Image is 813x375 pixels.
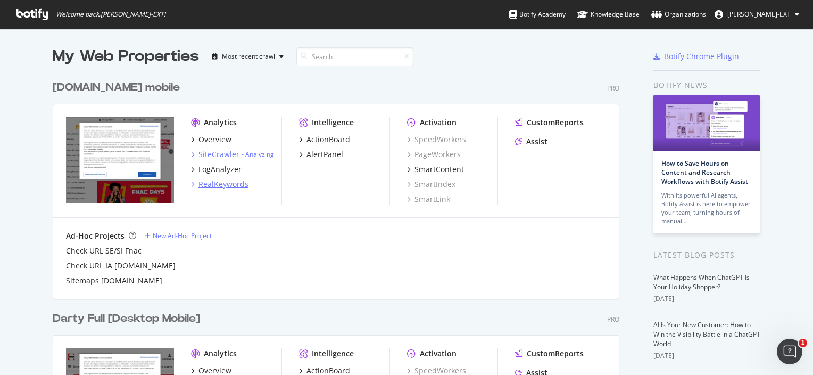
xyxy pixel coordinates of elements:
div: CustomReports [527,348,584,359]
div: Intelligence [312,348,354,359]
a: Analyzing [245,150,274,159]
div: ActionBoard [306,134,350,145]
a: [DOMAIN_NAME] mobile [53,80,184,95]
div: Ad-Hoc Projects [66,231,125,241]
div: Pro [607,84,619,93]
button: Most recent crawl [208,48,288,65]
a: Check URL SE/SI Fnac [66,246,142,256]
div: AlertPanel [306,149,343,160]
div: Analytics [204,348,237,359]
div: My Web Properties [53,46,199,67]
div: [DATE] [653,351,760,361]
div: With its powerful AI agents, Botify Assist is here to empower your team, turning hours of manual… [661,191,752,225]
div: Organizations [651,9,706,20]
a: Assist [515,136,547,147]
div: - [242,150,274,159]
div: Latest Blog Posts [653,249,760,261]
a: SmartLink [407,194,450,205]
a: SmartContent [407,164,464,175]
img: How to Save Hours on Content and Research Workflows with Botify Assist [653,95,760,151]
div: Assist [526,136,547,147]
div: CustomReports [527,117,584,128]
div: Botify Academy [509,9,566,20]
div: SiteCrawler [198,149,239,160]
a: Sitemaps [DOMAIN_NAME] [66,275,162,286]
div: Darty Full [Desktop Mobile] [53,311,200,327]
div: Overview [198,134,231,145]
a: PageWorkers [407,149,461,160]
img: www.fnac.com/ [66,117,174,203]
div: [DATE] [653,294,760,304]
div: Pro [607,315,619,324]
div: Knowledge Base [577,9,640,20]
div: Intelligence [312,117,354,128]
div: Activation [420,348,457,359]
div: RealKeywords [198,179,248,190]
a: New Ad-Hoc Project [145,231,212,240]
div: Botify news [653,79,760,91]
a: How to Save Hours on Content and Research Workflows with Botify Assist [661,159,748,186]
div: [DOMAIN_NAME] mobile [53,80,180,95]
div: LogAnalyzer [198,164,242,175]
a: ActionBoard [299,134,350,145]
a: LogAnalyzer [191,164,242,175]
a: SiteCrawler- Analyzing [191,149,274,160]
span: Welcome back, [PERSON_NAME]-EXT ! [56,10,165,19]
a: Overview [191,134,231,145]
div: Botify Chrome Plugin [664,51,739,62]
a: Botify Chrome Plugin [653,51,739,62]
a: SmartIndex [407,179,455,190]
input: Search [296,47,413,66]
a: AlertPanel [299,149,343,160]
div: Most recent crawl [222,53,275,60]
a: CustomReports [515,117,584,128]
div: Analytics [204,117,237,128]
button: [PERSON_NAME]-EXT [706,6,808,23]
a: AI Is Your New Customer: How to Win the Visibility Battle in a ChatGPT World [653,320,760,348]
a: What Happens When ChatGPT Is Your Holiday Shopper? [653,273,750,291]
a: SpeedWorkers [407,134,466,145]
a: CustomReports [515,348,584,359]
span: Eric DIALLO-EXT [727,10,791,19]
a: RealKeywords [191,179,248,190]
div: SmartContent [414,164,464,175]
span: 1 [799,339,807,347]
iframe: Intercom live chat [777,339,802,364]
div: Activation [420,117,457,128]
a: Check URL IA [DOMAIN_NAME] [66,260,176,271]
div: New Ad-Hoc Project [153,231,212,240]
a: Darty Full [Desktop Mobile] [53,311,204,327]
